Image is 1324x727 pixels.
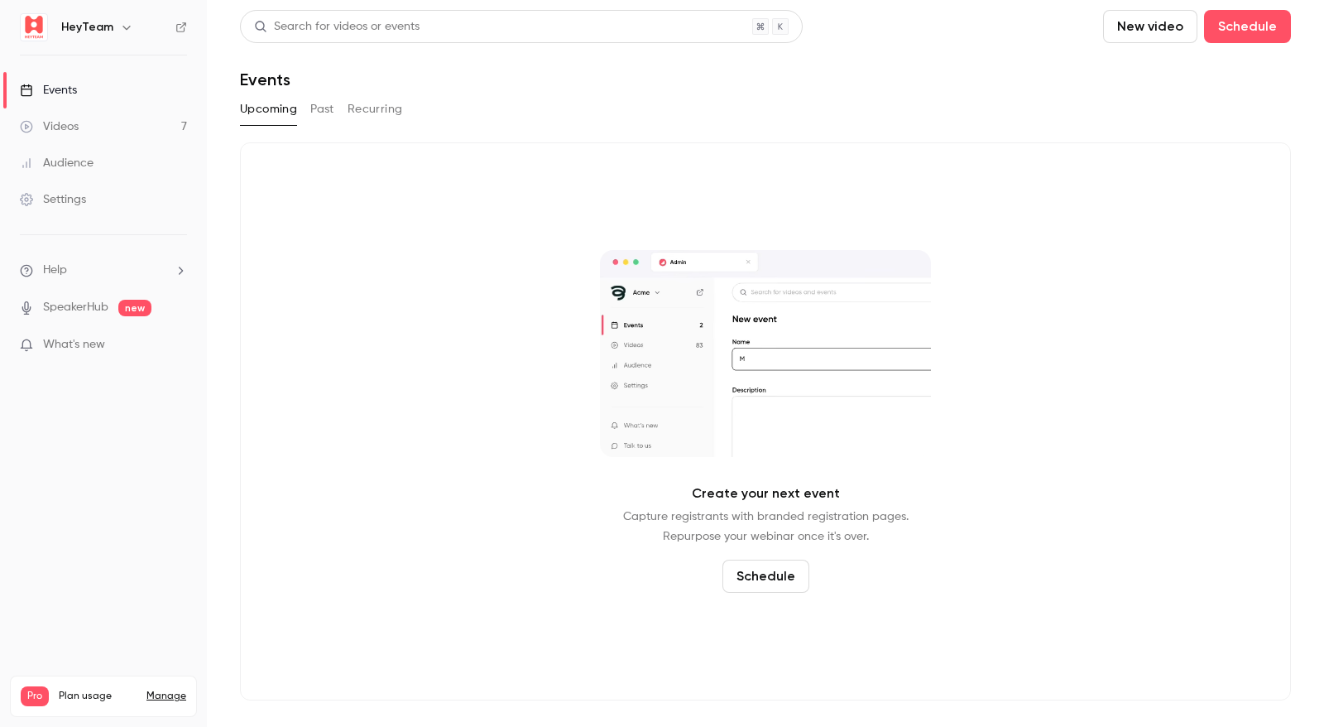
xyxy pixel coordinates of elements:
[21,14,47,41] img: HeyTeam
[43,336,105,354] span: What's new
[167,338,187,353] iframe: Noticeable Trigger
[623,507,909,546] p: Capture registrants with branded registration pages. Repurpose your webinar once it's over.
[20,262,187,279] li: help-dropdown-opener
[1204,10,1291,43] button: Schedule
[254,18,420,36] div: Search for videos or events
[43,299,108,316] a: SpeakerHub
[61,19,113,36] h6: HeyTeam
[1103,10,1197,43] button: New video
[20,118,79,135] div: Videos
[692,484,840,503] p: Create your next event
[240,96,297,123] button: Upcoming
[20,155,94,171] div: Audience
[43,262,67,279] span: Help
[146,690,186,703] a: Manage
[722,560,809,593] button: Schedule
[20,191,86,208] div: Settings
[310,96,334,123] button: Past
[240,70,290,89] h1: Events
[348,96,403,123] button: Recurring
[21,686,49,706] span: Pro
[20,82,77,99] div: Events
[118,300,151,316] span: new
[59,690,137,703] span: Plan usage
